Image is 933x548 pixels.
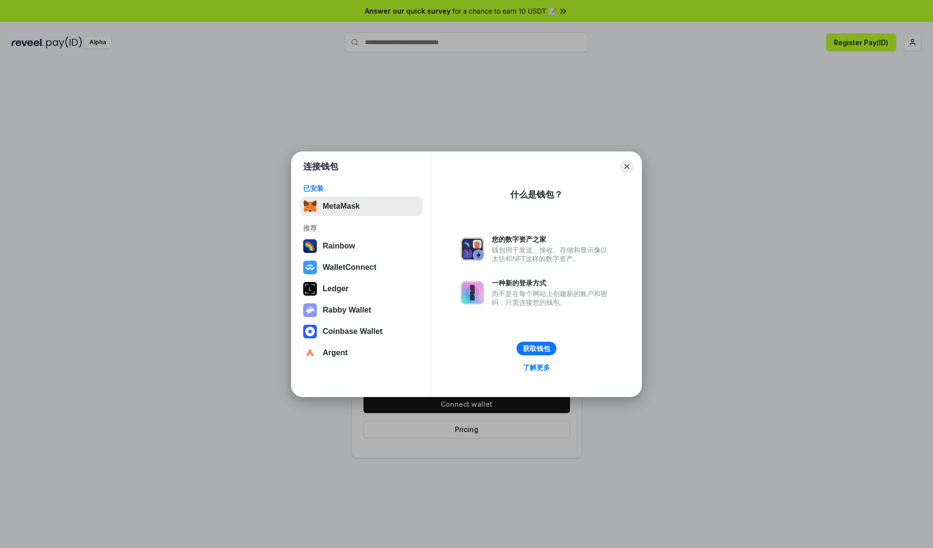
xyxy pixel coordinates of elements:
[303,224,419,232] div: 推荐
[323,327,382,336] div: Coinbase Wallet
[303,346,317,360] img: svg+xml,%3Csvg%20width%3D%2228%22%20height%3D%2228%22%20viewBox%3D%220%200%2028%2028%22%20fill%3D...
[300,258,422,277] button: WalletConnect
[303,184,419,193] div: 已安装
[303,239,317,253] img: svg+xml,%3Csvg%20width%3D%22120%22%20height%3D%22120%22%20viewBox%3D%220%200%20120%20120%22%20fil...
[492,235,612,244] div: 您的数字资产之家
[492,246,612,263] div: 钱包用于发送、接收、存储和显示像以太坊和NFT这样的数字资产。
[303,261,317,274] img: svg+xml,%3Csvg%20width%3D%2228%22%20height%3D%2228%22%20viewBox%3D%220%200%2028%2028%22%20fill%3D...
[303,325,317,338] img: svg+xml,%3Csvg%20width%3D%2228%22%20height%3D%2228%22%20viewBox%3D%220%200%2028%2028%22%20fill%3D...
[300,279,422,299] button: Ledger
[323,242,355,250] div: Rainbow
[461,237,484,261] img: svg+xml,%3Csvg%20xmlns%3D%22http%3A%2F%2Fwww.w3.org%2F2000%2Fsvg%22%20fill%3D%22none%22%20viewBox...
[323,349,348,357] div: Argent
[492,279,612,287] div: 一种新的登录方式
[300,343,422,363] button: Argent
[523,363,550,372] div: 了解更多
[461,281,484,304] img: svg+xml,%3Csvg%20xmlns%3D%22http%3A%2F%2Fwww.w3.org%2F2000%2Fsvg%22%20fill%3D%22none%22%20viewBox...
[300,197,422,216] button: MetaMask
[303,303,317,317] img: svg+xml,%3Csvg%20xmlns%3D%22http%3A%2F%2Fwww.w3.org%2F2000%2Fsvg%22%20fill%3D%22none%22%20viewBox...
[303,161,338,172] h1: 连接钱包
[620,160,634,173] button: Close
[492,289,612,307] div: 而不是在每个网站上创建新的账户和密码，只需连接您的钱包。
[323,306,371,315] div: Rabby Wallet
[303,199,317,213] img: svg+xml,%3Csvg%20fill%3D%22none%22%20height%3D%2233%22%20viewBox%3D%220%200%2035%2033%22%20width%...
[303,282,317,296] img: svg+xml,%3Csvg%20xmlns%3D%22http%3A%2F%2Fwww.w3.org%2F2000%2Fsvg%22%20width%3D%2228%22%20height%3...
[300,322,422,341] button: Coinbase Wallet
[510,189,563,200] div: 什么是钱包？
[300,300,422,320] button: Rabby Wallet
[517,361,556,374] a: 了解更多
[323,284,348,293] div: Ledger
[323,263,377,272] div: WalletConnect
[523,344,550,353] div: 获取钱包
[517,342,556,355] button: 获取钱包
[323,202,360,211] div: MetaMask
[300,236,422,256] button: Rainbow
